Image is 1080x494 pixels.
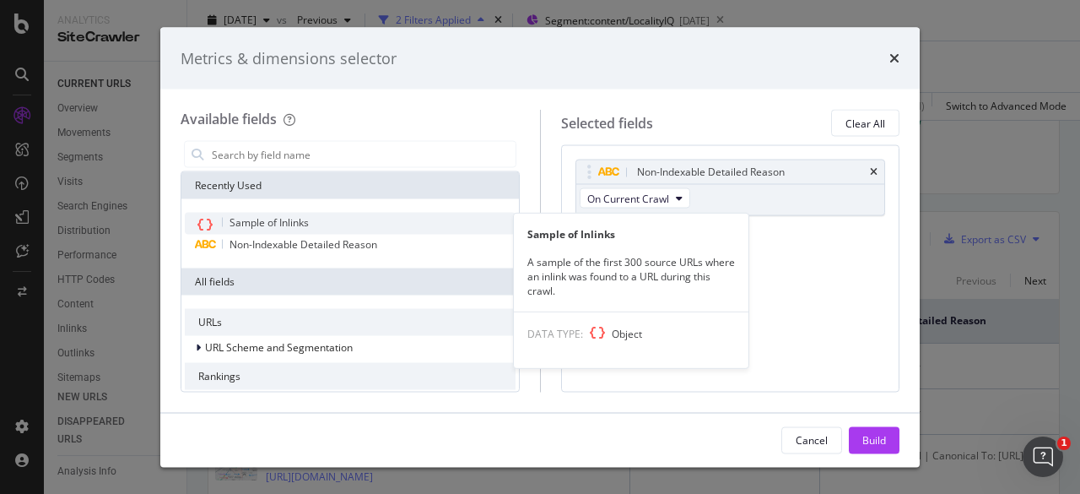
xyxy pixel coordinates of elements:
div: times [870,167,877,177]
iframe: Intercom live chat [1023,437,1063,477]
input: Search by field name [210,142,516,167]
span: Non-Indexable Detailed Reason [229,237,377,252]
button: Build [849,426,899,453]
span: URL Scheme and Segmentation [205,340,353,355]
div: URLs [185,309,516,336]
div: Non-Indexable Detailed ReasontimesOn Current Crawl [575,160,886,216]
div: Available fields [181,110,277,128]
button: Cancel [781,426,842,453]
div: All fields [181,269,519,296]
div: Rankings [185,363,516,390]
button: Clear All [831,110,899,137]
div: Metrics & dimensions selector [181,47,397,69]
span: 1 [1057,437,1071,450]
div: A sample of the first 300 source URLs where an inlink was found to a URL during this crawl. [514,254,748,297]
div: times [889,47,899,69]
span: Object [612,327,642,341]
div: Cancel [796,432,828,447]
div: Sample of Inlinks [514,226,748,241]
button: On Current Crawl [580,188,690,209]
div: Non-Indexable Detailed Reason [637,164,785,181]
div: Clear All [845,116,885,130]
span: On Current Crawl [587,191,669,205]
span: DATA TYPE: [527,327,583,341]
div: Build [862,432,886,447]
div: Selected fields [561,113,653,133]
span: Sample of Inlinks [229,215,309,230]
div: modal [160,27,920,467]
div: Recently Used [181,172,519,199]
